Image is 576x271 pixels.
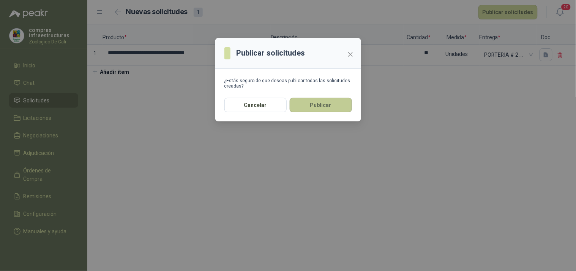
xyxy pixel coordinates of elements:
[290,98,352,112] button: Publicar
[224,78,352,89] div: ¿Estás seguro de que deseas publicar todas las solicitudes creadas?
[347,51,353,57] span: close
[237,47,305,59] h3: Publicar solicitudes
[344,48,357,61] button: Close
[224,98,287,112] button: Cancelar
